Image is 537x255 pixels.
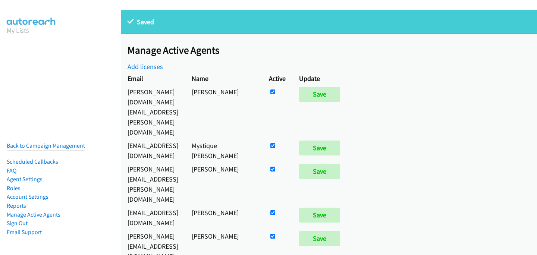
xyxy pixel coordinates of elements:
[7,211,60,218] a: Manage Active Agents
[128,17,530,27] p: Saved
[185,139,262,162] td: Mystique [PERSON_NAME]
[185,85,262,139] td: [PERSON_NAME]
[7,185,21,192] a: Roles
[185,206,262,229] td: [PERSON_NAME]
[7,220,28,227] a: Sign Out
[7,158,58,165] a: Scheduled Callbacks
[7,193,48,200] a: Account Settings
[121,206,185,229] td: [EMAIL_ADDRESS][DOMAIN_NAME]
[299,87,340,102] input: Save
[7,202,26,209] a: Reports
[185,162,262,206] td: [PERSON_NAME]
[128,44,537,57] h2: Manage Active Agents
[121,72,185,85] th: Email
[128,62,163,71] a: Add licenses
[121,85,185,139] td: [PERSON_NAME][DOMAIN_NAME][EMAIL_ADDRESS][PERSON_NAME][DOMAIN_NAME]
[7,26,29,35] a: My Lists
[262,72,292,85] th: Active
[185,72,262,85] th: Name
[7,176,43,183] a: Agent Settings
[121,162,185,206] td: [PERSON_NAME][EMAIL_ADDRESS][PERSON_NAME][DOMAIN_NAME]
[299,141,340,155] input: Save
[299,231,340,246] input: Save
[121,139,185,162] td: [EMAIL_ADDRESS][DOMAIN_NAME]
[299,208,340,223] input: Save
[7,142,85,149] a: Back to Campaign Management
[299,164,340,179] input: Save
[7,229,42,236] a: Email Support
[292,72,350,85] th: Update
[7,167,16,174] a: FAQ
